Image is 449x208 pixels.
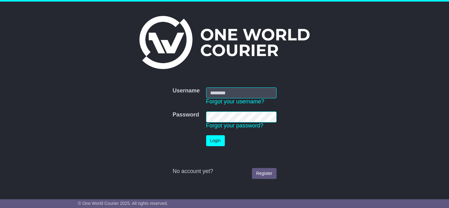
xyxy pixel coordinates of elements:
[206,135,225,146] button: Login
[139,16,310,69] img: One World
[78,201,168,206] span: © One World Courier 2025. All rights reserved.
[206,122,263,129] a: Forgot your password?
[252,168,276,179] a: Register
[206,98,264,105] a: Forgot your username?
[172,168,276,175] div: No account yet?
[172,87,200,94] label: Username
[172,111,199,118] label: Password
